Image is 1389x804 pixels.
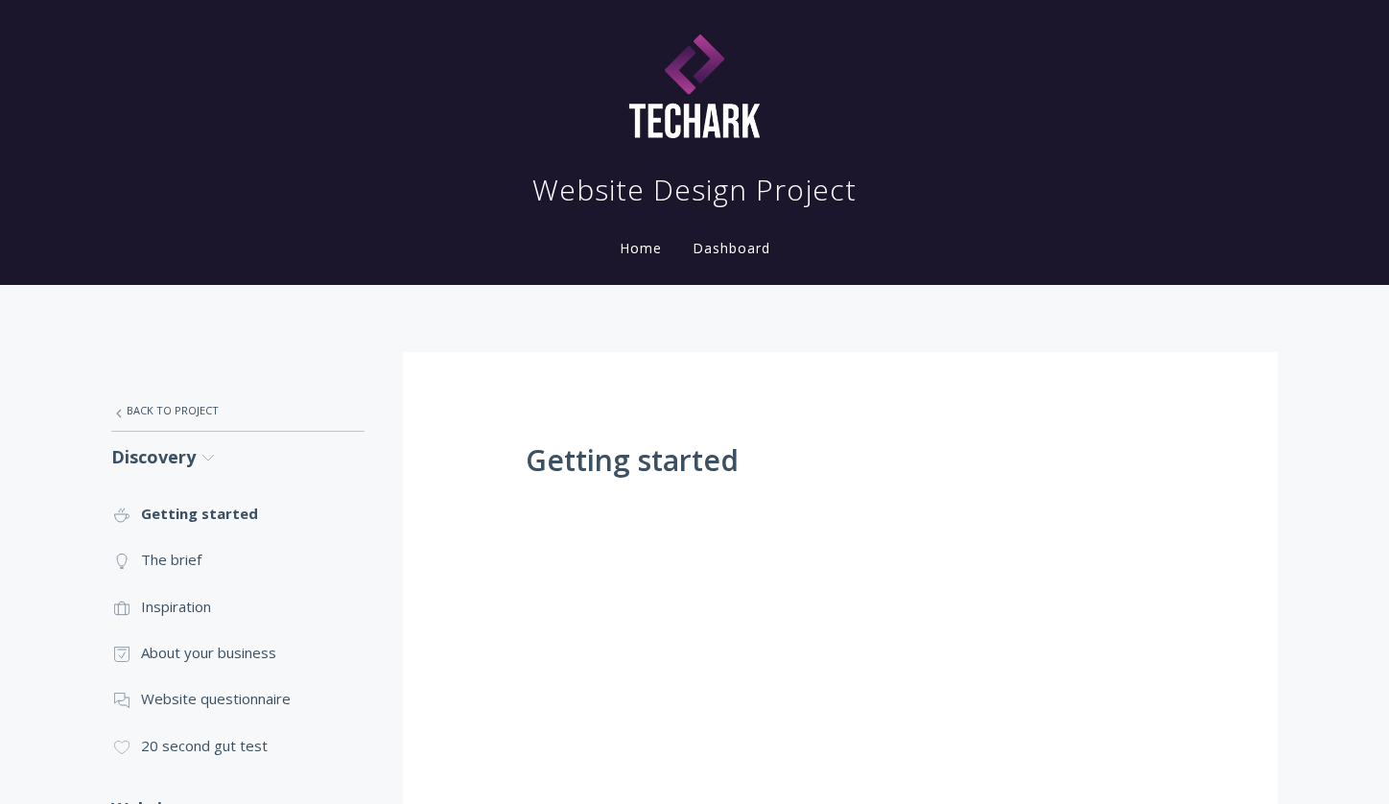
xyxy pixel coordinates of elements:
[111,536,365,582] a: The brief
[526,444,1155,477] h1: Getting started
[111,490,365,536] a: Getting started
[111,583,365,629] a: Inspiration
[111,629,365,675] a: About your business
[111,432,365,483] a: Discovery
[111,722,365,769] a: 20 second gut test
[111,390,365,431] a: Back to Project
[616,239,666,257] a: Home
[689,239,774,257] a: Dashboard
[532,171,857,209] h1: Website Design Project
[111,675,365,721] a: Website questionnaire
